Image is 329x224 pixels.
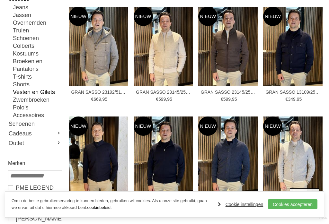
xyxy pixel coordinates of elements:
[13,42,62,50] a: Colberts
[13,88,62,96] a: Vesten en Gilets
[288,97,295,102] span: 349
[286,97,288,102] span: €
[158,97,166,102] span: 599
[13,96,62,104] a: Zwembroeken
[8,159,62,167] h2: Merken
[13,73,62,81] a: T-shirts
[8,119,62,129] a: Schoenen
[13,111,62,119] a: Accessoires
[167,97,172,102] span: 95
[231,97,232,102] span: ,
[13,19,62,27] a: Overhemden
[296,97,297,102] span: ,
[8,215,62,222] a: [PERSON_NAME]
[8,129,62,138] a: Cadeaus
[265,89,322,95] a: GRAN SASSO 13109/25079 Vesten en Gilets
[101,97,102,102] span: ,
[12,198,211,211] p: Om u de beste gebruikerservaring te kunnen bieden, gebruiken wij cookies. Als u onze site gebruik...
[13,27,62,34] a: Truien
[290,188,319,217] a: Terug naar boven
[263,116,323,196] img: GRAN SASSO 23170/25025 Vesten en Gilets
[93,97,101,102] span: 669
[91,97,94,102] span: €
[268,199,317,209] a: Cookies accepteren
[263,7,323,86] img: GRAN SASSO 13109/25079 Vesten en Gilets
[8,138,62,148] a: Outlet
[198,7,258,86] img: GRAN SASSO 23145/25019 Vesten en Gilets
[87,205,111,210] a: cookiebeleid
[71,89,127,95] a: GRAN SASSO 23192/51303 Vesten en Gilets
[221,97,223,102] span: €
[13,81,62,88] a: Shorts
[102,97,108,102] span: 95
[13,104,62,111] a: Polo's
[69,7,129,86] img: GRAN SASSO 23192/51303 Vesten en Gilets
[218,200,263,209] a: Cookie instellingen
[198,116,258,196] img: GRAN SASSO 23170/25025 Vesten en Gilets
[201,89,257,95] a: GRAN SASSO 23145/25019 Vesten en Gilets
[13,34,62,42] a: Schoenen
[232,97,237,102] span: 95
[156,97,158,102] span: €
[297,97,302,102] span: 95
[13,50,62,57] a: Kostuums
[136,89,192,95] a: GRAN SASSO 23145/25019 Vesten en Gilets
[166,97,167,102] span: ,
[13,57,62,73] a: Broeken en Pantalons
[69,116,129,196] img: GRAN SASSO 24117/24601 Vesten en Gilets
[134,116,193,196] img: GRAN SASSO 13124/14283 Vesten en Gilets
[13,11,62,19] a: Jassen
[223,97,231,102] span: 599
[134,7,193,86] img: GRAN SASSO 23145/25019 Vesten en Gilets
[13,4,62,11] a: Jeans
[8,184,62,192] a: PME LEGEND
